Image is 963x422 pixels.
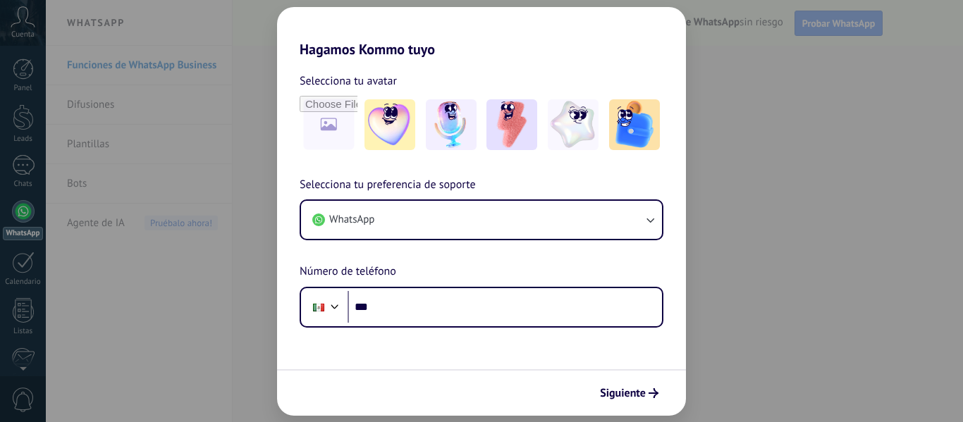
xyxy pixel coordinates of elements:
[301,201,662,239] button: WhatsApp
[609,99,660,150] img: -5.jpeg
[594,381,665,405] button: Siguiente
[548,99,599,150] img: -4.jpeg
[486,99,537,150] img: -3.jpeg
[300,263,396,281] span: Número de teléfono
[600,388,646,398] span: Siguiente
[300,176,476,194] span: Selecciona tu preferencia de soporte
[426,99,477,150] img: -2.jpeg
[300,72,397,90] span: Selecciona tu avatar
[305,292,332,322] div: Mexico: + 52
[277,7,686,58] h2: Hagamos Kommo tuyo
[364,99,415,150] img: -1.jpeg
[329,213,374,227] span: WhatsApp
